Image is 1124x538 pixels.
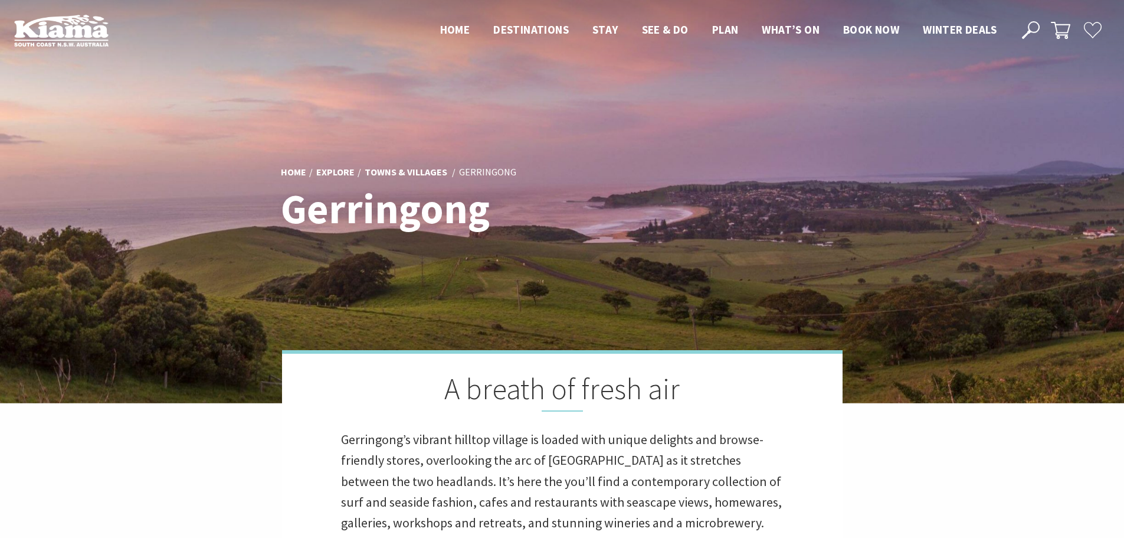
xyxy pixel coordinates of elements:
[642,22,689,37] span: See & Do
[365,166,447,179] a: Towns & Villages
[493,22,569,37] span: Destinations
[923,22,997,37] span: Winter Deals
[762,22,820,37] span: What’s On
[316,166,355,179] a: Explore
[843,22,899,37] span: Book now
[712,22,739,37] span: Plan
[440,22,470,37] span: Home
[592,22,618,37] span: Stay
[341,371,784,412] h2: A breath of fresh air
[459,165,516,180] li: Gerringong
[281,166,306,179] a: Home
[428,21,1008,40] nav: Main Menu
[281,186,614,231] h1: Gerringong
[14,14,109,47] img: Kiama Logo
